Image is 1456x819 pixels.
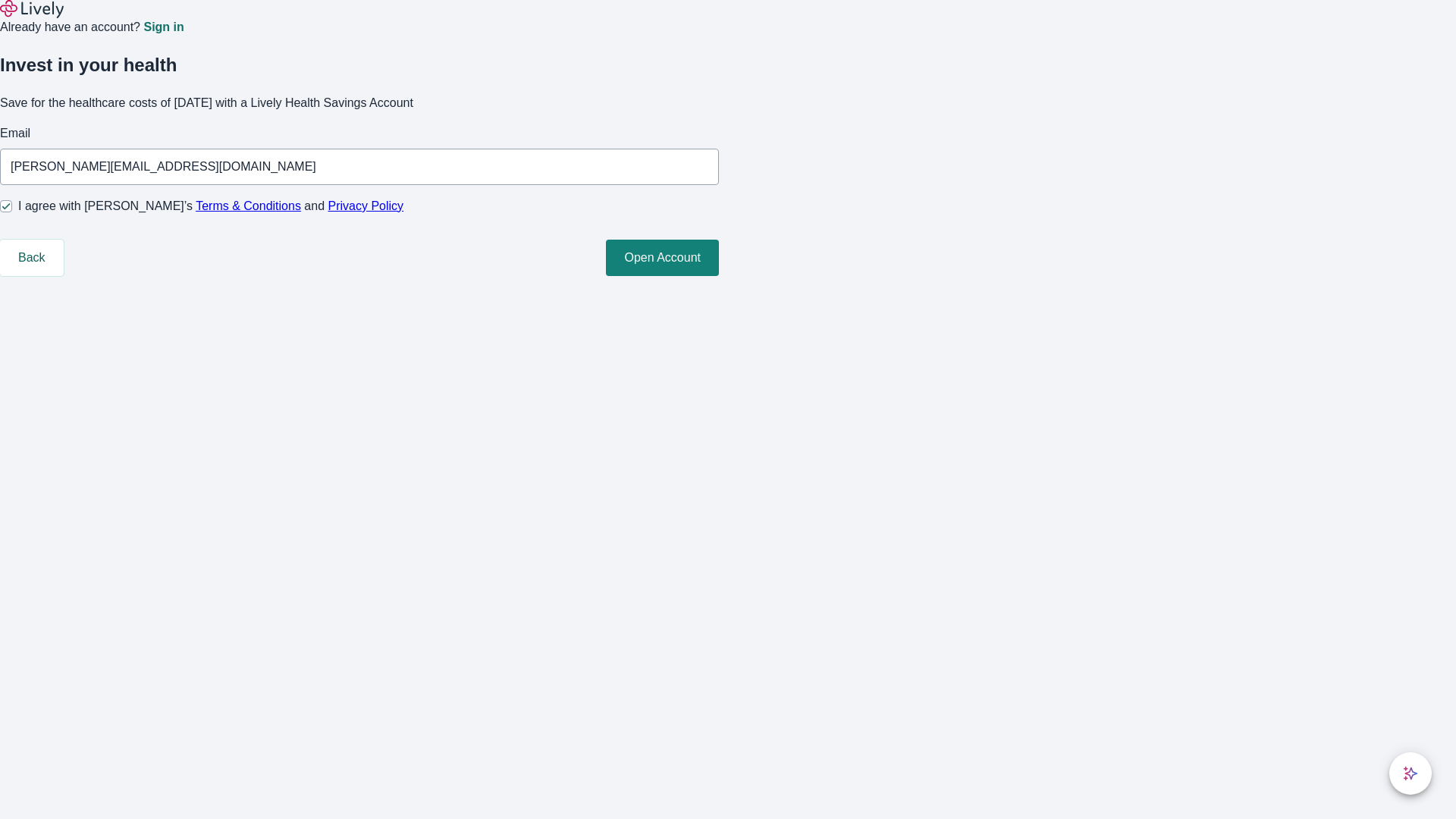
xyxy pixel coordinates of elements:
a: Privacy Policy [328,199,404,212]
span: I agree with [PERSON_NAME]’s and [18,197,403,215]
button: Open Account [606,240,719,276]
a: Terms & Conditions [196,199,301,212]
button: chat [1389,752,1432,795]
svg: Lively AI Assistant [1403,766,1418,781]
a: Sign in [143,21,184,33]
